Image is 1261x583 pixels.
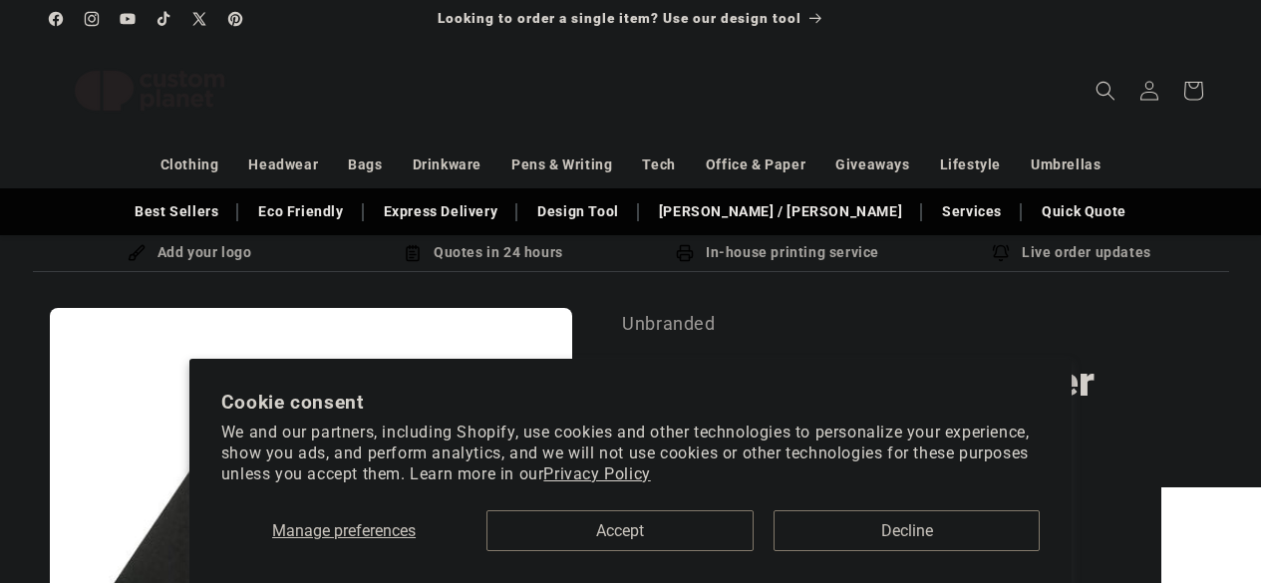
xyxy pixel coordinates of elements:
[642,147,675,182] a: Tech
[511,147,612,182] a: Pens & Writing
[992,244,1010,262] img: Order updates
[932,194,1012,229] a: Services
[374,194,508,229] a: Express Delivery
[1161,487,1261,583] iframe: Chat Widget
[1084,69,1127,113] summary: Search
[543,464,650,483] a: Privacy Policy
[221,423,1041,484] p: We and our partners, including Shopify, use cookies and other technologies to personalize your ex...
[50,46,249,136] img: Custom Planet
[622,355,1211,462] h1: Spectrum A5 hard cover notebook - Solid black
[835,147,909,182] a: Giveaways
[631,240,925,265] div: In-house printing service
[622,308,1211,340] p: Unbranded
[413,147,481,182] a: Drinkware
[706,147,805,182] a: Office & Paper
[649,194,912,229] a: [PERSON_NAME] / [PERSON_NAME]
[248,194,353,229] a: Eco Friendly
[404,244,422,262] img: Order Updates Icon
[940,147,1001,182] a: Lifestyle
[160,147,219,182] a: Clothing
[221,391,1041,414] h2: Cookie consent
[348,147,382,182] a: Bags
[676,244,694,262] img: In-house printing
[43,240,337,265] div: Add your logo
[486,510,753,551] button: Accept
[272,521,416,540] span: Manage preferences
[438,10,801,26] span: Looking to order a single item? Use our design tool
[43,38,257,143] a: Custom Planet
[925,240,1219,265] div: Live order updates
[1032,194,1136,229] a: Quick Quote
[337,240,631,265] div: Quotes in 24 hours
[248,147,318,182] a: Headwear
[527,194,629,229] a: Design Tool
[1031,147,1101,182] a: Umbrellas
[128,244,146,262] img: Brush Icon
[221,510,468,551] button: Manage preferences
[774,510,1040,551] button: Decline
[125,194,228,229] a: Best Sellers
